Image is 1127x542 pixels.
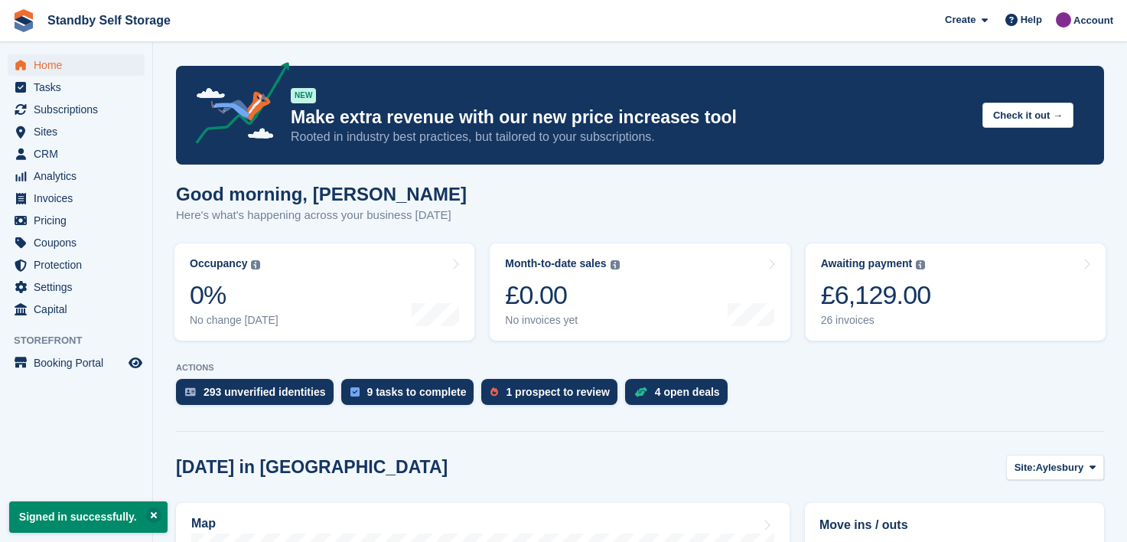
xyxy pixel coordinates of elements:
a: menu [8,276,145,298]
p: Make extra revenue with our new price increases tool [291,106,970,129]
span: Site: [1015,460,1036,475]
a: menu [8,165,145,187]
div: 4 open deals [655,386,720,398]
span: Protection [34,254,125,276]
div: 26 invoices [821,314,931,327]
a: Awaiting payment £6,129.00 26 invoices [806,243,1106,341]
img: price-adjustments-announcement-icon-8257ccfd72463d97f412b2fc003d46551f7dbcb40ab6d574587a9cd5c0d94... [183,62,290,149]
p: Signed in successfully. [9,501,168,533]
h1: Good morning, [PERSON_NAME] [176,184,467,204]
span: Sites [34,121,125,142]
a: menu [8,210,145,231]
span: Subscriptions [34,99,125,120]
div: Awaiting payment [821,257,913,270]
a: menu [8,352,145,374]
span: Pricing [34,210,125,231]
span: Booking Portal [34,352,125,374]
div: No invoices yet [505,314,619,327]
p: Rooted in industry best practices, but tailored to your subscriptions. [291,129,970,145]
div: Occupancy [190,257,247,270]
p: Here's what's happening across your business [DATE] [176,207,467,224]
a: menu [8,254,145,276]
img: deal-1b604bf984904fb50ccaf53a9ad4b4a5d6e5aea283cecdc64d6e3604feb123c2.svg [634,387,647,397]
a: menu [8,54,145,76]
h2: [DATE] in [GEOGRAPHIC_DATA] [176,457,448,478]
img: task-75834270c22a3079a89374b754ae025e5fb1db73e45f91037f5363f120a921f8.svg [350,387,360,397]
a: Preview store [126,354,145,372]
span: Storefront [14,333,152,348]
img: icon-info-grey-7440780725fd019a000dd9b08b2336e03edf1995a4989e88bcd33f0948082b44.svg [251,260,260,269]
img: stora-icon-8386f47178a22dfd0bd8f6a31ec36ba5ce8667c1dd55bd0f319d3a0aa187defe.svg [12,9,35,32]
div: 293 unverified identities [204,386,326,398]
img: prospect-51fa495bee0391a8d652442698ab0144808aea92771e9ea1ae160a38d050c398.svg [490,387,498,397]
p: ACTIONS [176,363,1104,373]
span: Capital [34,299,125,320]
span: Invoices [34,188,125,209]
a: Occupancy 0% No change [DATE] [174,243,474,341]
span: Home [34,54,125,76]
span: Create [945,12,976,28]
a: menu [8,188,145,209]
div: NEW [291,88,316,103]
span: Analytics [34,165,125,187]
span: Coupons [34,232,125,253]
a: 4 open deals [625,379,735,413]
h2: Move ins / outs [819,516,1090,534]
a: menu [8,299,145,320]
div: 9 tasks to complete [367,386,467,398]
img: icon-info-grey-7440780725fd019a000dd9b08b2336e03edf1995a4989e88bcd33f0948082b44.svg [611,260,620,269]
img: icon-info-grey-7440780725fd019a000dd9b08b2336e03edf1995a4989e88bcd33f0948082b44.svg [916,260,925,269]
button: Site: Aylesbury [1006,455,1104,480]
a: Month-to-date sales £0.00 No invoices yet [490,243,790,341]
span: Aylesbury [1036,460,1083,475]
span: Tasks [34,77,125,98]
a: 1 prospect to review [481,379,624,413]
a: menu [8,77,145,98]
button: Check it out → [982,103,1073,128]
div: Month-to-date sales [505,257,606,270]
div: £6,129.00 [821,279,931,311]
span: Account [1073,13,1113,28]
h2: Map [191,517,216,531]
a: Standby Self Storage [41,8,177,33]
span: CRM [34,143,125,165]
div: No change [DATE] [190,314,278,327]
a: menu [8,143,145,165]
a: menu [8,232,145,253]
a: menu [8,121,145,142]
span: Settings [34,276,125,298]
div: 1 prospect to review [506,386,609,398]
a: 9 tasks to complete [341,379,482,413]
a: 293 unverified identities [176,379,341,413]
a: menu [8,99,145,120]
img: verify_identity-adf6edd0f0f0b5bbfe63781bf79b02c33cf7c696d77639b501bdc392416b5a36.svg [185,387,196,397]
div: £0.00 [505,279,619,311]
div: 0% [190,279,278,311]
img: Sue Ford [1056,12,1071,28]
span: Help [1021,12,1042,28]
